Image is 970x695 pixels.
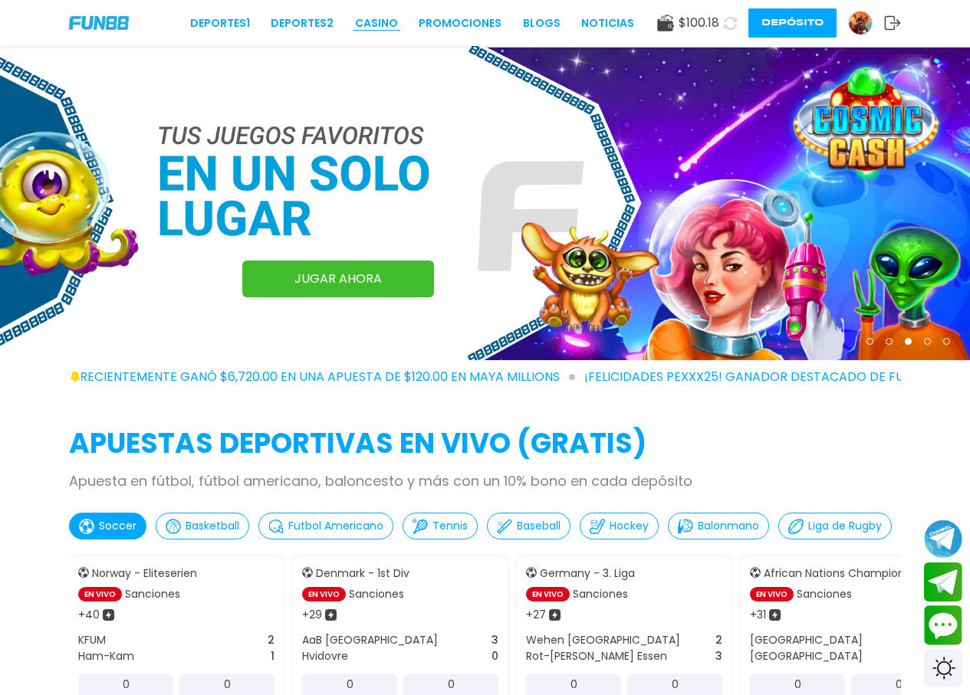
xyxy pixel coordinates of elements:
a: Deportes2 [271,15,334,31]
p: 3 [715,648,722,664]
button: Join telegram [924,562,962,602]
p: 0 [794,677,801,693]
span: $ 100.18 [679,14,719,32]
button: Futbol Americano [258,513,393,539]
p: 0 [347,677,353,693]
p: + 40 [78,607,100,623]
p: African Nations Championship [764,566,926,582]
p: [GEOGRAPHIC_DATA] [750,632,863,648]
button: Soccer [69,513,146,539]
p: Rot-[PERSON_NAME] Essen [526,648,667,664]
p: AaB [GEOGRAPHIC_DATA] [302,632,438,648]
p: Basketball [186,518,239,534]
img: Company Logo [69,16,129,29]
a: Deportes1 [190,15,250,31]
p: + 27 [526,607,546,623]
p: KFUM [78,632,106,648]
p: + 31 [750,607,766,623]
button: Join telegram channel [924,519,962,559]
p: + 29 [302,607,322,623]
p: Sanciones [125,586,180,602]
p: EN VIVO [750,587,794,602]
p: 0 [123,677,130,693]
p: Balonmano [698,518,759,534]
a: NOTICIAS [581,15,634,31]
p: Sanciones [573,586,628,602]
p: 1 [271,648,275,664]
p: Sanciones [349,586,404,602]
p: Soccer [99,518,136,534]
button: Basketball [156,513,249,539]
p: 2 [715,632,722,648]
a: CASINO [355,15,398,31]
p: Sanciones [797,586,852,602]
a: Avatar [848,11,884,35]
p: Apuesta en fútbol, fútbol americano, baloncesto y más con un 10% bono en cada depósito [69,470,901,491]
p: 0 [224,677,231,693]
p: Denmark - 1st Div [316,566,409,582]
img: Avatar [849,11,872,34]
a: BLOGS [523,15,561,31]
button: Contact customer service [924,605,962,645]
p: 0 [492,648,498,664]
p: 3 [492,632,498,648]
h2: APUESTAS DEPORTIVAS EN VIVO (gratis) [69,423,901,464]
p: Norway - Eliteserien [92,566,197,582]
a: JUGAR AHORA [242,261,434,297]
p: 2 [268,632,275,648]
p: Germany - 3. Liga [540,566,635,582]
p: [GEOGRAPHIC_DATA] [750,648,863,664]
p: Baseball [517,518,561,534]
button: Hockey [580,513,659,539]
p: Ham-Kam [78,648,134,664]
button: Liga de Rugby [778,513,892,539]
button: Depósito [748,8,837,38]
div: Switch theme [924,649,962,687]
p: Hockey [610,518,649,534]
p: 0 [896,677,903,693]
button: Tennis [403,513,478,539]
p: 0 [672,677,679,693]
a: Promociones [419,15,501,31]
button: Baseball [487,513,570,539]
p: 0 [448,677,455,693]
p: Tennis [432,518,468,534]
p: Liga de Rugby [808,518,882,534]
p: Wehen [GEOGRAPHIC_DATA] [526,632,680,648]
p: Hvidovre [302,648,348,664]
p: EN VIVO [302,587,346,602]
p: 0 [570,677,577,693]
p: EN VIVO [526,587,570,602]
p: Futbol Americano [288,518,383,534]
button: Balonmano [668,513,769,539]
p: EN VIVO [78,587,122,602]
